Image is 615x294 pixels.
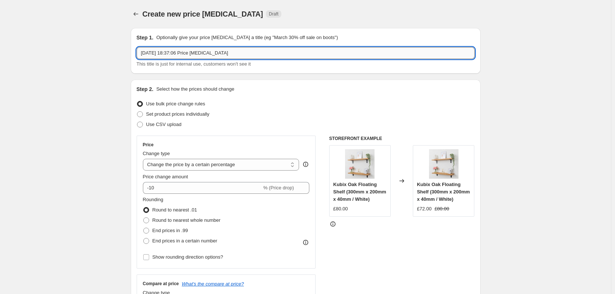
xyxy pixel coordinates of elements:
[143,197,164,202] span: Rounding
[143,174,188,179] span: Price change amount
[143,281,179,287] h3: Compare at price
[333,205,348,213] div: £80.00
[143,142,154,148] h3: Price
[137,47,475,59] input: 30% off holiday sale
[137,85,154,93] h2: Step 2.
[143,10,263,18] span: Create new price [MEDICAL_DATA]
[152,254,223,260] span: Show rounding direction options?
[137,34,154,41] h2: Step 1.
[143,151,170,156] span: Change type
[146,101,205,106] span: Use bulk price change rules
[152,238,217,244] span: End prices in a certain number
[263,185,294,190] span: % (Price drop)
[143,182,262,194] input: -15
[156,85,234,93] p: Select how the prices should change
[152,207,197,213] span: Round to nearest .01
[333,182,386,202] span: Kubix Oak Floating Shelf (300mm x 200mm x 40mm / White)
[417,182,470,202] span: Kubix Oak Floating Shelf (300mm x 200mm x 40mm / White)
[152,217,221,223] span: Round to nearest whole number
[345,149,375,179] img: image-006_80x.jpg
[182,281,244,287] button: What's the compare at price?
[417,205,432,213] div: £72.00
[302,161,309,168] div: help
[152,228,188,233] span: End prices in .99
[146,122,182,127] span: Use CSV upload
[137,61,251,67] span: This title is just for internal use, customers won't see it
[429,149,458,179] img: image-006_80x.jpg
[131,9,141,19] button: Price change jobs
[329,136,475,141] h6: STOREFRONT EXAMPLE
[156,34,338,41] p: Optionally give your price [MEDICAL_DATA] a title (eg "March 30% off sale on boots")
[269,11,278,17] span: Draft
[146,111,210,117] span: Set product prices individually
[435,205,449,213] strike: £80.00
